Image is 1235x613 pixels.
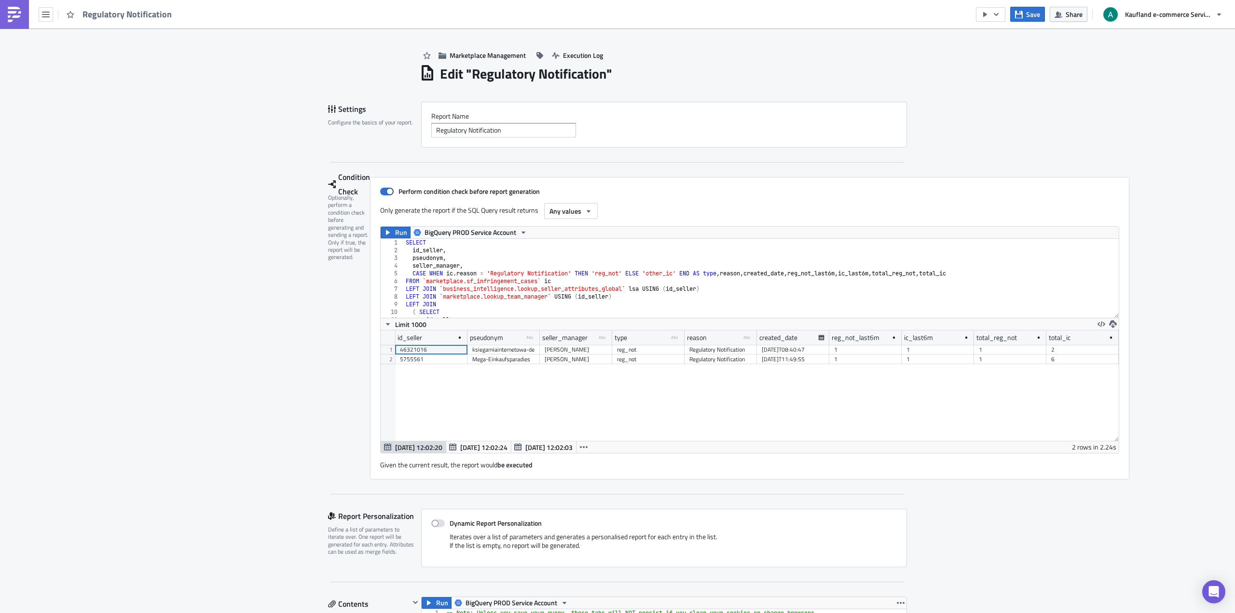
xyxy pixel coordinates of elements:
div: 1 [834,345,897,354]
div: [DATE]T11:49:55 [762,354,824,364]
div: Define a list of parameters to iterate over. One report will be generated for each entry. Attribu... [328,526,415,556]
div: type [615,330,627,345]
span: Limit 1000 [395,319,426,329]
span: [DATE] 12:02:20 [395,442,442,452]
button: Save [1010,7,1045,22]
span: Save [1026,9,1040,19]
div: reg_not [617,345,680,354]
button: Execution Log [547,48,608,63]
div: 1 [906,345,969,354]
body: Rich Text Area. Press ALT-0 for help. [4,4,461,33]
div: 5755561 [400,354,463,364]
div: 7 [381,285,404,293]
div: Iterates over a list of parameters and generates a personalised report for each entry in the list... [431,532,897,557]
strong: Dynamic Report Personalization [450,518,542,528]
div: 8 [381,293,404,300]
div: reason [687,330,707,345]
div: Given the current result, the report would [380,453,1119,469]
div: 1 [979,345,1042,354]
div: 10 [381,308,404,316]
img: Avatar [1102,6,1119,23]
div: Regulatory Notification [689,354,752,364]
strong: Perform condition check before report generation [398,186,540,196]
span: Kaufland e-commerce Services GmbH & Co. KG [1125,9,1212,19]
div: Configure the basics of your report. [328,119,415,126]
span: Run [395,227,407,238]
div: Regulatory Notification [689,345,752,354]
div: 4 [381,262,404,270]
button: BigQuery PROD Service Account [410,227,531,238]
button: Share [1050,7,1087,22]
button: Hide content [410,597,421,608]
div: 3 [381,254,404,262]
div: 1 [834,354,897,364]
span: Share [1066,9,1083,19]
div: 2 [1051,345,1114,354]
button: Run [381,227,411,238]
span: Execution Log [563,50,603,60]
div: Report Personalization [328,509,421,523]
span: Run [436,597,448,609]
span: [DATE] 12:02:03 [525,442,573,452]
strong: be executed [497,460,533,470]
div: Open Intercom Messenger [1202,580,1225,603]
div: pseudonym [470,330,503,345]
div: total_reg_not [976,330,1017,345]
div: ksiegarniainternetowa-de [472,345,535,354]
div: Settings [328,102,421,116]
label: Only generate the report if the SQL Query result returns [380,203,539,218]
div: 1 [906,354,969,364]
div: 46321016 [400,345,463,354]
div: 1 [979,354,1042,364]
label: Report Nam﻿e [431,112,897,121]
button: Kaufland e-commerce Services GmbH & Co. KG [1098,4,1228,25]
div: 9 [381,300,404,308]
span: [DATE] 12:02:24 [460,442,508,452]
div: reg_not_last6m [832,330,879,345]
h1: Edit " Regulatory Notification " [440,65,612,82]
p: the following sellers received a new regulatory notification or had an infringement case [DATE]. [4,25,461,33]
p: Hi everyone, [4,14,461,22]
span: BigQuery PROD Service Account [425,227,516,238]
div: 5 [381,270,404,277]
div: created_date [759,330,797,345]
div: ic_last6m [904,330,933,345]
span: Any values [549,206,581,216]
div: Contents [328,597,410,611]
p: New Regulatory Notificiation or Infringement Case for KAM Seller [4,4,461,12]
div: id_seller [398,330,422,345]
button: BigQuery PROD Service Account [451,597,572,609]
div: seller_manager [542,330,588,345]
button: [DATE] 12:02:20 [381,441,446,453]
div: total_ic [1049,330,1070,345]
div: Condition Check [328,177,370,191]
button: [DATE] 12:02:03 [511,441,576,453]
div: 2 rows in 2.24s [1072,441,1116,453]
div: Mega-Einkaufsparadies [472,354,535,364]
div: 6 [1051,354,1114,364]
div: 2 [381,246,404,254]
button: [DATE] 12:02:24 [446,441,511,453]
span: Regulatory Notification [82,9,173,20]
span: BigQuery PROD Service Account [466,597,557,609]
button: Any values [544,203,598,219]
img: PushMetrics [7,7,22,22]
div: 6 [381,277,404,285]
button: Limit 1000 [381,318,430,330]
span: Marketplace Management [450,50,526,60]
div: Optionally, perform a condition check before generating and sending a report. Only if true, the r... [328,194,370,261]
div: 1 [381,239,404,246]
button: Marketplace Management [434,48,531,63]
div: reg_not [617,354,680,364]
div: [DATE]T08:40:47 [762,345,824,354]
button: Run [422,597,452,609]
div: [PERSON_NAME] [545,354,607,364]
div: [PERSON_NAME] [545,345,607,354]
div: 11 [381,316,404,324]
